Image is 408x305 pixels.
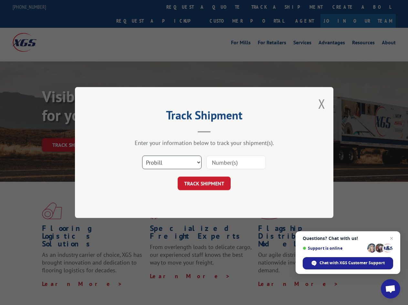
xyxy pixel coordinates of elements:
[318,95,325,112] button: Close modal
[303,257,393,269] div: Chat with XGS Customer Support
[303,246,365,251] span: Support is online
[107,111,301,123] h2: Track Shipment
[178,177,231,190] button: TRACK SHIPMENT
[303,236,393,241] span: Questions? Chat with us!
[107,139,301,147] div: Enter your information below to track your shipment(s).
[388,234,395,242] span: Close chat
[381,279,400,299] div: Open chat
[206,156,266,169] input: Number(s)
[319,260,385,266] span: Chat with XGS Customer Support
